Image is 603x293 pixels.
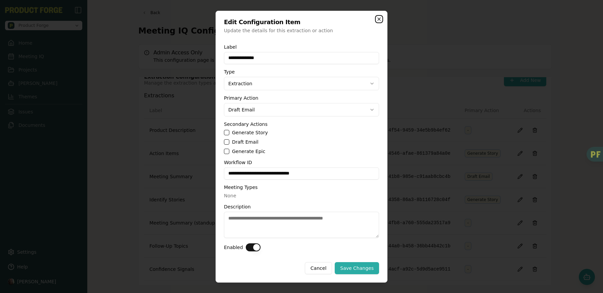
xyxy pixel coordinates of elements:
[224,96,379,100] label: Primary Action
[224,245,243,250] label: Enabled
[224,160,379,165] label: Workflow ID
[224,204,379,209] label: Description
[224,27,379,34] p: Update the details for this extraction or action
[224,122,379,127] label: Secondary Actions
[224,69,379,74] label: Type
[232,148,265,155] label: Generate Epic
[224,19,379,25] h2: Edit Configuration Item
[305,262,332,274] button: Cancel
[232,129,268,136] label: Generate Story
[232,139,259,145] label: Draft Email
[224,185,379,190] label: Meeting Types
[335,262,379,274] button: Save Changes
[224,192,236,199] span: None
[224,45,379,49] label: Label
